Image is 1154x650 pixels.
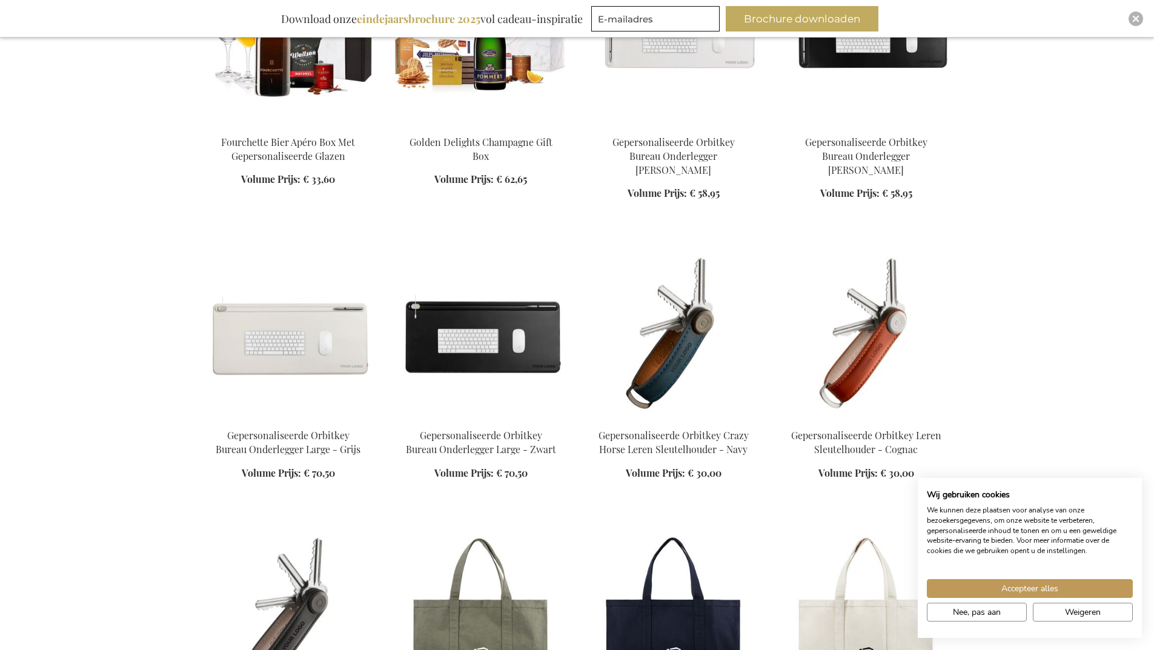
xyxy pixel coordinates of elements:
a: Volume Prijs: € 30,00 [626,466,721,480]
span: Volume Prijs: [242,466,301,479]
a: Volume Prijs: € 33,60 [241,173,335,187]
a: Gepersonaliseerde Orbitkey Bureau Onderlegger [PERSON_NAME] [805,136,927,176]
span: Volume Prijs: [818,466,878,479]
a: Gepersonaliseerde Orbitkey Bureau Onderlegger Large - Grijs [202,414,375,425]
div: Download onze vol cadeau-inspiratie [276,6,588,32]
img: Gepersonaliseerde Orbitkey Bureau Onderlegger Large - Zwart [394,249,568,419]
span: Accepteer alles [1001,582,1058,595]
img: Close [1132,15,1139,22]
span: € 70,50 [496,466,528,479]
form: marketing offers and promotions [591,6,723,35]
a: Gepersonaliseerde Orbitkey Bureau Onderlegger Large - Grijs [216,429,360,456]
a: Volume Prijs: € 58,95 [820,187,912,201]
input: E-mailadres [591,6,720,32]
a: Personalised Orbitkey Leather Key Organiser - Cognac [780,414,953,425]
button: Accepteer alle cookies [927,579,1133,598]
a: Personalised Orbitkey Crazy Horse Leather Key Organiser - Navy [587,414,760,425]
a: Gepersonaliseerde Orbitkey Crazy Horse Leren Sleutelhouder - Navy [599,429,749,456]
span: € 62,65 [496,173,527,185]
button: Alle cookies weigeren [1033,603,1133,622]
a: Gepersonaliseerde Orbitkey Bureau Onderlegger Large - Zwart [406,429,556,456]
a: Golden Delights Champagne Gift Box [394,121,568,132]
span: € 58,95 [689,187,720,199]
a: Fourchette Bier Apéro Box Met Gepersonaliseerde Glazen [221,136,355,162]
span: € 33,60 [303,173,335,185]
span: Volume Prijs: [434,466,494,479]
a: Golden Delights Champagne Gift Box [410,136,552,162]
p: We kunnen deze plaatsen voor analyse van onze bezoekersgegevens, om onze website te verbeteren, g... [927,505,1133,556]
span: Nee, pas aan [953,606,1001,618]
a: Gepersonaliseerde Orbitkey Bureau Onderlegger Slim - Zwart [780,121,953,132]
b: eindejaarsbrochure 2025 [357,12,480,26]
button: Pas cookie voorkeuren aan [927,603,1027,622]
span: € 70,50 [303,466,335,479]
span: Weigeren [1065,606,1101,618]
span: € 30,00 [688,466,721,479]
button: Brochure downloaden [726,6,878,32]
a: Fourchette Beer Apéro Box With Personalised Glasses [202,121,375,132]
span: Volume Prijs: [626,466,685,479]
a: Volume Prijs: € 70,50 [242,466,335,480]
a: Volume Prijs: € 70,50 [434,466,528,480]
a: Gepersonaliseerde Orbitkey Bureau Onderlegger Large - Zwart [394,414,568,425]
span: € 30,00 [880,466,914,479]
a: Gepersonaliseerde Orbitkey Bureau Onderlegger [PERSON_NAME] [612,136,735,176]
div: Close [1129,12,1143,26]
a: Volume Prijs: € 30,00 [818,466,914,480]
a: Volume Prijs: € 62,65 [434,173,527,187]
span: Volume Prijs: [820,187,880,199]
span: Volume Prijs: [434,173,494,185]
img: Gepersonaliseerde Orbitkey Bureau Onderlegger Large - Grijs [202,249,375,419]
span: Volume Prijs: [241,173,300,185]
h2: Wij gebruiken cookies [927,489,1133,500]
a: Volume Prijs: € 58,95 [628,187,720,201]
span: Volume Prijs: [628,187,687,199]
span: € 58,95 [882,187,912,199]
a: Gepersonaliseerde Orbitkey Leren Sleutelhouder - Cognac [791,429,941,456]
img: Personalised Orbitkey Leather Key Organiser - Cognac [780,249,953,419]
a: Gepersonaliseerde Orbitkey Bureau Onderlegger Slim - Grijs [587,121,760,132]
img: Personalised Orbitkey Crazy Horse Leather Key Organiser - Navy [587,249,760,419]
